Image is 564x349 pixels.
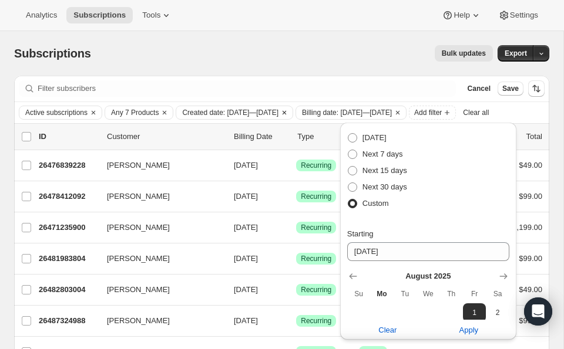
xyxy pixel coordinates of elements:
[39,250,542,267] div: 26481983804[PERSON_NAME][DATE]SuccessRecurringSuccessActive1 item$99.00
[39,315,98,327] p: 26487324988
[528,80,545,97] button: Sort the results
[463,284,486,303] th: Friday
[347,284,370,303] th: Sunday
[486,303,509,322] button: Saturday August 2 2025
[105,106,159,119] button: Any 7 Products
[519,161,542,170] span: $49.00
[301,254,331,263] span: Recurring
[39,313,542,329] div: 26487324988[PERSON_NAME][DATE]SuccessRecurringSuccessActive1 item$99.00
[375,289,388,299] span: Mo
[107,191,170,202] span: [PERSON_NAME]
[38,80,456,97] input: Filter subscribers
[378,324,397,336] span: Clear
[39,160,98,171] p: 26476839228
[302,108,392,117] span: Billing date: [DATE]—[DATE]
[107,160,170,171] span: [PERSON_NAME]
[459,324,479,336] span: Apply
[73,11,126,20] span: Subscriptions
[39,131,98,143] p: ID
[234,254,258,263] span: [DATE]
[502,84,519,93] span: Save
[100,311,217,330] button: [PERSON_NAME]
[370,284,393,303] th: Monday
[468,289,481,299] span: Fr
[340,321,435,340] button: Clear
[417,284,439,303] th: Wednesday
[498,45,534,62] button: Export
[39,191,98,202] p: 26478412092
[39,219,542,236] div: 26471235900[PERSON_NAME][DATE]SuccessRecurringSuccessActive1 item$1,199.00
[362,150,403,158] span: Next 7 days
[19,7,64,23] button: Analytics
[234,192,258,201] span: [DATE]
[297,131,351,143] div: Type
[301,161,331,170] span: Recurring
[66,7,133,23] button: Subscriptions
[398,289,412,299] span: Tu
[394,284,417,303] th: Tuesday
[347,242,509,261] input: MM-DD-YYYY
[100,249,217,268] button: [PERSON_NAME]
[135,7,179,23] button: Tools
[352,289,365,299] span: Su
[39,222,98,233] p: 26471235900
[14,47,91,60] span: Subscriptions
[524,297,552,326] div: Open Intercom Messenger
[301,316,331,326] span: Recurring
[435,7,488,23] button: Help
[39,157,542,174] div: 26476839228[PERSON_NAME][DATE]SuccessRecurringSuccessActive1 item$49.00
[107,222,170,233] span: [PERSON_NAME]
[435,45,493,62] button: Bulk updates
[39,284,98,296] p: 26482803004
[234,223,258,232] span: [DATE]
[100,280,217,299] button: [PERSON_NAME]
[486,284,509,303] th: Saturday
[392,106,404,119] button: Clear
[234,285,258,294] span: [DATE]
[519,254,542,263] span: $99.00
[25,108,88,117] span: Active subscriptions
[296,106,392,119] button: Billing date: Aug 1, 2025—Aug 11, 2025
[301,223,331,232] span: Recurring
[39,131,542,143] div: IDCustomerBilling DateTypeStatusItemsTotal
[107,284,170,296] span: [PERSON_NAME]
[278,106,290,119] button: Clear
[409,106,456,120] button: Add filter
[142,11,160,20] span: Tools
[414,108,442,117] span: Add filter
[454,11,469,20] span: Help
[444,289,458,299] span: Th
[39,253,98,265] p: 26481983804
[439,284,462,303] th: Thursday
[159,106,170,119] button: Clear
[100,218,217,237] button: [PERSON_NAME]
[421,321,516,340] button: Apply subscription date filter
[526,131,542,143] p: Total
[463,108,489,117] span: Clear all
[519,285,542,294] span: $49.00
[519,192,542,201] span: $99.00
[100,156,217,175] button: [PERSON_NAME]
[491,7,545,23] button: Settings
[458,106,493,120] button: Clear all
[510,11,538,20] span: Settings
[182,108,278,117] span: Created date: [DATE]—[DATE]
[421,289,435,299] span: We
[491,289,504,299] span: Sa
[39,188,542,205] div: 26478412092[PERSON_NAME][DATE]SuccessRecurringSuccessActive1 item$99.00
[26,11,57,20] span: Analytics
[347,229,374,238] span: Starting
[234,131,288,143] p: Billing Date
[498,82,523,96] button: Save
[111,108,159,117] span: Any 7 Products
[176,106,278,119] button: Created date: Jul 1, 2025—Jul 31, 2025
[234,316,258,325] span: [DATE]
[468,84,491,93] span: Cancel
[39,282,542,298] div: 26482803004[PERSON_NAME][DATE]SuccessRecurringSuccessActive1 item$49.00
[491,308,504,317] span: 2
[301,192,331,201] span: Recurring
[88,106,99,119] button: Clear
[463,82,495,96] button: Cancel
[442,49,486,58] span: Bulk updates
[301,285,331,294] span: Recurring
